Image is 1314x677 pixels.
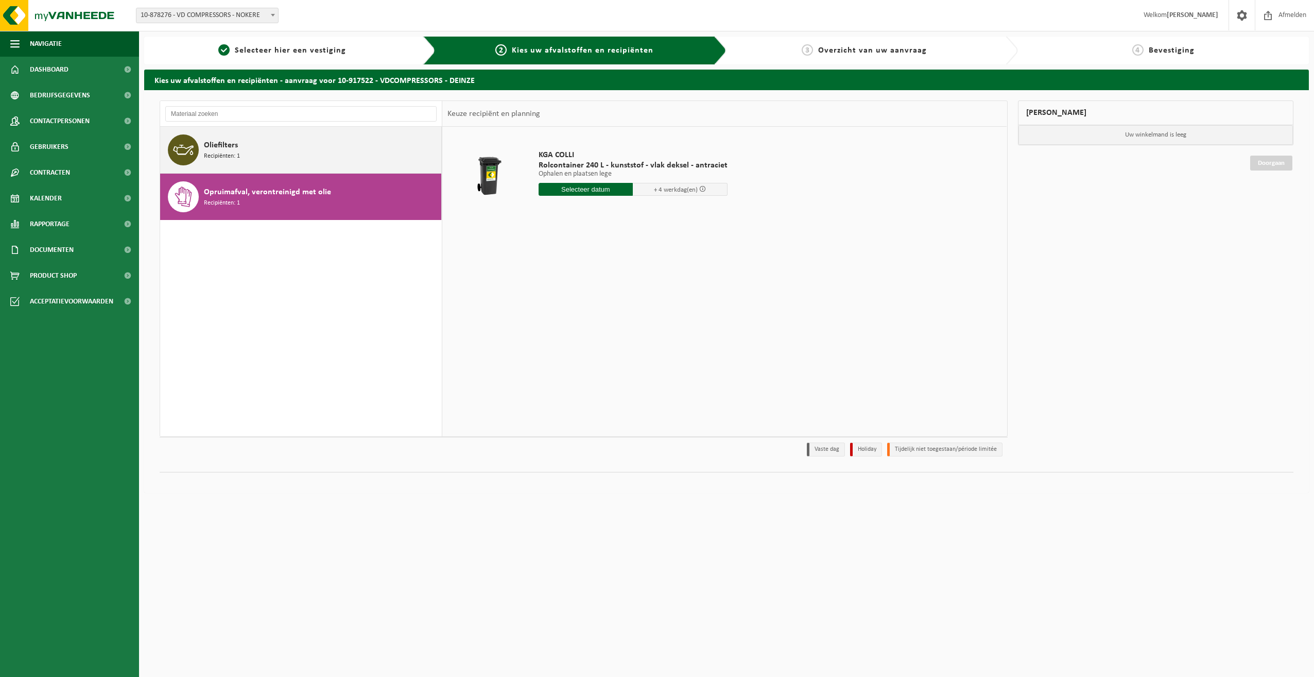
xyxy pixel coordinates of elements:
p: Ophalen en plaatsen lege [539,171,728,178]
span: Product Shop [30,263,77,289]
a: Doorgaan [1250,156,1292,171]
span: Oliefilters [204,139,238,151]
li: Holiday [850,443,882,456]
span: Kalender [30,185,62,211]
li: Vaste dag [807,443,845,456]
button: Opruimafval, verontreinigd met olie Recipiënten: 1 [160,174,442,220]
span: KGA COLLI [539,150,728,160]
span: Acceptatievoorwaarden [30,289,113,314]
span: Dashboard [30,57,68,82]
span: 10-878276 - VD COMPRESSORS - NOKERE [136,8,279,23]
span: 4 [1132,44,1144,56]
span: Recipiënten: 1 [204,151,240,161]
span: Overzicht van uw aanvraag [818,46,927,55]
span: Kies uw afvalstoffen en recipiënten [512,46,653,55]
a: 1Selecteer hier een vestiging [149,44,415,57]
strong: [PERSON_NAME] [1167,11,1218,19]
button: Oliefilters Recipiënten: 1 [160,127,442,174]
span: 3 [802,44,813,56]
span: Selecteer hier een vestiging [235,46,346,55]
span: Gebruikers [30,134,68,160]
li: Tijdelijk niet toegestaan/période limitée [887,443,1002,456]
span: Bevestiging [1149,46,1195,55]
span: 10-878276 - VD COMPRESSORS - NOKERE [136,8,278,23]
p: Uw winkelmand is leeg [1018,125,1293,145]
span: Rapportage [30,211,70,237]
h2: Kies uw afvalstoffen en recipiënten - aanvraag voor 10-917522 - VDCOMPRESSORS - DEINZE [144,70,1309,90]
span: 2 [495,44,507,56]
span: Navigatie [30,31,62,57]
input: Materiaal zoeken [165,106,437,122]
span: Documenten [30,237,74,263]
div: [PERSON_NAME] [1018,100,1294,125]
input: Selecteer datum [539,183,633,196]
span: Bedrijfsgegevens [30,82,90,108]
span: Contactpersonen [30,108,90,134]
span: Rolcontainer 240 L - kunststof - vlak deksel - antraciet [539,160,728,171]
span: Recipiënten: 1 [204,198,240,208]
span: Contracten [30,160,70,185]
span: + 4 werkdag(en) [654,187,698,193]
div: Keuze recipiënt en planning [442,101,545,127]
span: Opruimafval, verontreinigd met olie [204,186,331,198]
span: 1 [218,44,230,56]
